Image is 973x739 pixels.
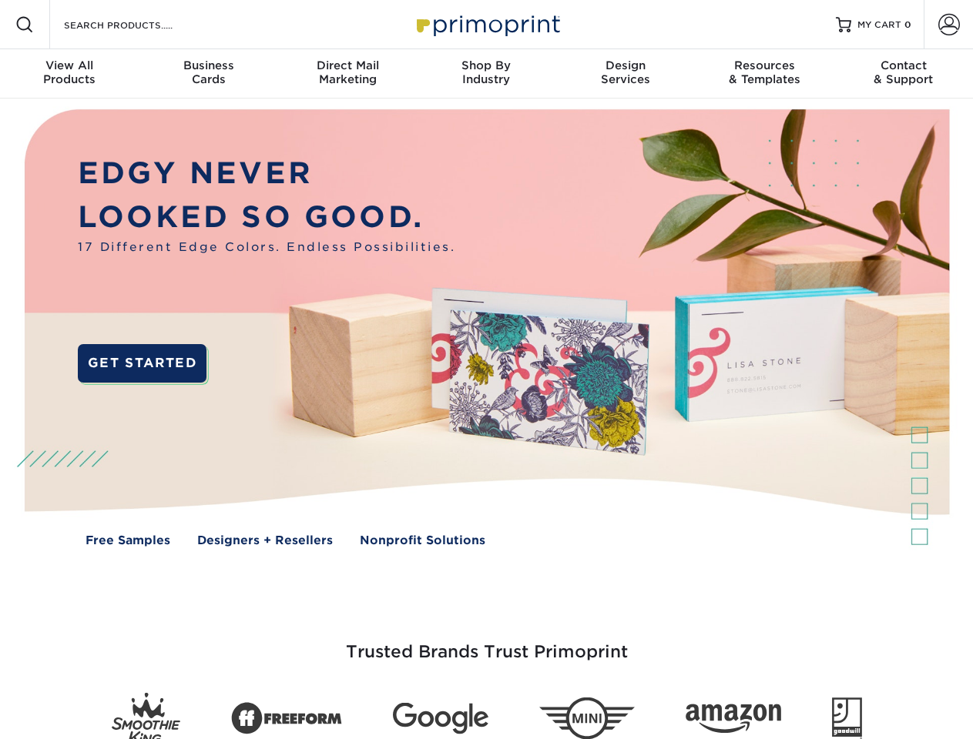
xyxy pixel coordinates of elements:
div: Industry [417,59,555,86]
p: EDGY NEVER [78,152,455,196]
span: Contact [834,59,973,72]
img: Google [393,703,488,734]
span: 0 [904,19,911,30]
span: Shop By [417,59,555,72]
a: DesignServices [556,49,695,99]
a: Free Samples [86,532,170,550]
div: Marketing [278,59,417,86]
span: Business [139,59,277,72]
a: Shop ByIndustry [417,49,555,99]
div: & Templates [695,59,834,86]
img: Amazon [686,704,781,734]
input: SEARCH PRODUCTS..... [62,15,213,34]
h3: Trusted Brands Trust Primoprint [36,605,938,680]
span: Resources [695,59,834,72]
a: Resources& Templates [695,49,834,99]
div: & Support [834,59,973,86]
a: Designers + Resellers [197,532,333,550]
span: Direct Mail [278,59,417,72]
span: 17 Different Edge Colors. Endless Possibilities. [78,239,455,256]
div: Services [556,59,695,86]
span: MY CART [857,18,901,32]
img: Primoprint [410,8,564,41]
a: Contact& Support [834,49,973,99]
a: GET STARTED [78,344,206,383]
span: Design [556,59,695,72]
a: Direct MailMarketing [278,49,417,99]
img: Goodwill [832,697,862,739]
a: BusinessCards [139,49,277,99]
div: Cards [139,59,277,86]
p: LOOKED SO GOOD. [78,196,455,239]
a: Nonprofit Solutions [360,532,485,550]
